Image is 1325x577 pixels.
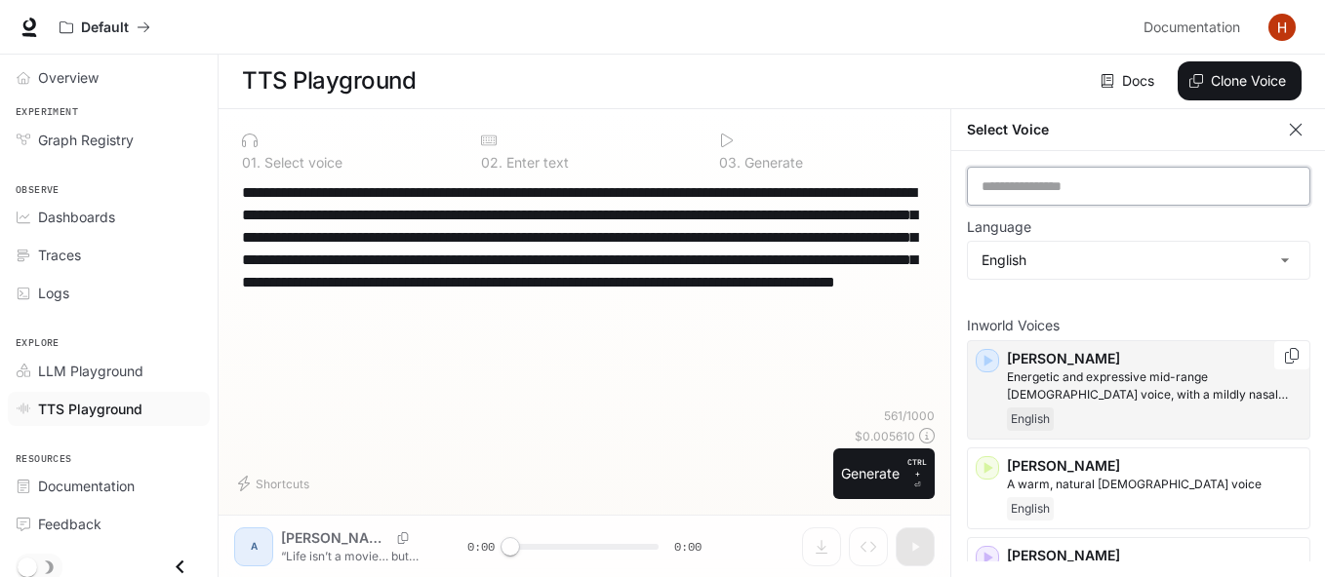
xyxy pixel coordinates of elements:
[38,361,143,381] span: LLM Playground
[907,456,927,491] p: ⏎
[38,207,115,227] span: Dashboards
[8,507,210,541] a: Feedback
[38,476,135,496] span: Documentation
[8,123,210,157] a: Graph Registry
[38,399,142,419] span: TTS Playground
[38,283,69,303] span: Logs
[38,245,81,265] span: Traces
[1136,8,1255,47] a: Documentation
[8,469,210,503] a: Documentation
[967,220,1031,234] p: Language
[907,456,927,480] p: CTRL +
[234,468,317,499] button: Shortcuts
[833,448,935,499] button: GenerateCTRL +⏎
[1007,368,1302,404] p: Energetic and expressive mid-range male voice, with a mildly nasal quality
[81,19,129,36] p: Default
[38,514,101,534] span: Feedback
[1007,456,1302,476] p: [PERSON_NAME]
[1007,476,1302,493] p: A warm, natural female voice
[967,319,1310,332] p: Inworld Voices
[242,61,416,100] h1: TTS Playground
[8,392,210,426] a: TTS Playground
[968,242,1309,279] div: English
[502,156,569,170] p: Enter text
[741,156,803,170] p: Generate
[8,200,210,234] a: Dashboards
[18,556,37,577] span: Dark mode toggle
[719,156,741,170] p: 0 3 .
[1282,348,1302,364] button: Copy Voice ID
[1007,349,1302,368] p: [PERSON_NAME]
[1007,546,1302,565] p: [PERSON_NAME]
[242,156,261,170] p: 0 1 .
[1178,61,1302,100] button: Clone Voice
[8,354,210,388] a: LLM Playground
[481,156,502,170] p: 0 2 .
[261,156,342,170] p: Select voice
[8,60,210,95] a: Overview
[8,238,210,272] a: Traces
[1007,407,1054,431] span: English
[1097,61,1162,100] a: Docs
[38,130,134,150] span: Graph Registry
[1144,16,1240,40] span: Documentation
[8,276,210,310] a: Logs
[1007,497,1054,520] span: English
[1268,14,1296,41] img: User avatar
[51,8,159,47] button: All workspaces
[1263,8,1302,47] button: User avatar
[38,67,99,88] span: Overview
